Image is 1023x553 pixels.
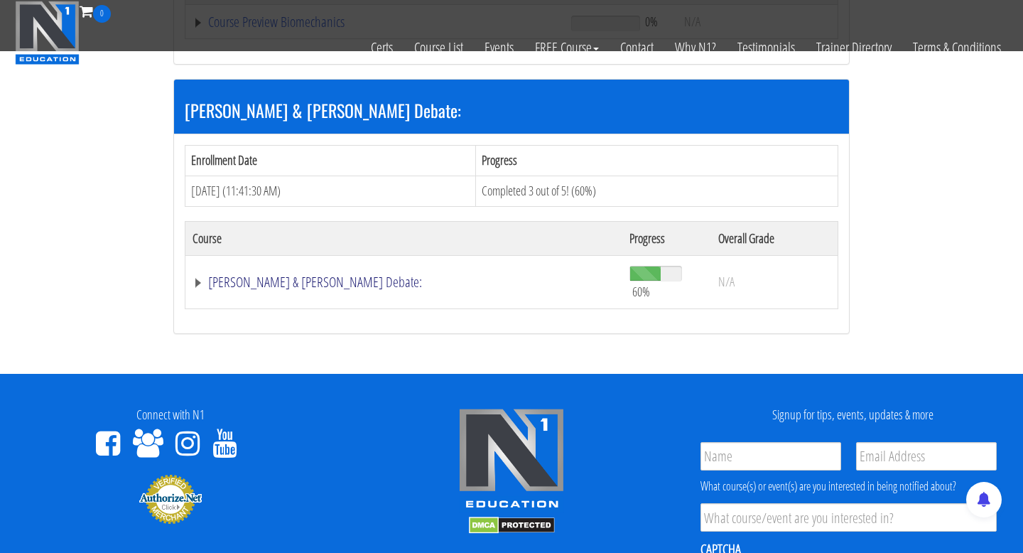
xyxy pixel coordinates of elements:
h4: Signup for tips, events, updates & more [693,408,1012,422]
img: n1-education [15,1,80,65]
span: 0 [93,5,111,23]
img: DMCA.com Protection Status [469,517,555,534]
span: 60% [632,284,650,299]
h4: Connect with N1 [11,408,330,422]
a: 0 [80,1,111,21]
a: FREE Course [524,23,610,73]
a: Contact [610,23,664,73]
input: Name [700,442,841,471]
a: Certs [360,23,404,73]
a: [PERSON_NAME] & [PERSON_NAME] Debate: [193,275,615,289]
a: Why N1? [664,23,727,73]
td: Completed 3 out of 5! (60%) [476,176,838,206]
th: Enrollment Date [185,146,476,176]
div: What course(s) or event(s) are you interested in being notified about? [700,478,997,495]
h3: [PERSON_NAME] & [PERSON_NAME] Debate: [185,101,838,119]
td: [DATE] (11:41:30 AM) [185,176,476,206]
a: Testimonials [727,23,806,73]
img: n1-edu-logo [458,408,565,513]
input: Email Address [856,442,997,471]
td: N/A [711,255,838,308]
a: Events [474,23,524,73]
th: Course [185,221,622,255]
th: Progress [622,221,711,255]
img: Authorize.Net Merchant - Click to Verify [139,473,202,525]
input: What course/event are you interested in? [700,503,997,532]
a: Course List [404,23,474,73]
th: Progress [476,146,838,176]
a: Terms & Conditions [902,23,1012,73]
a: Trainer Directory [806,23,902,73]
th: Overall Grade [711,221,838,255]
